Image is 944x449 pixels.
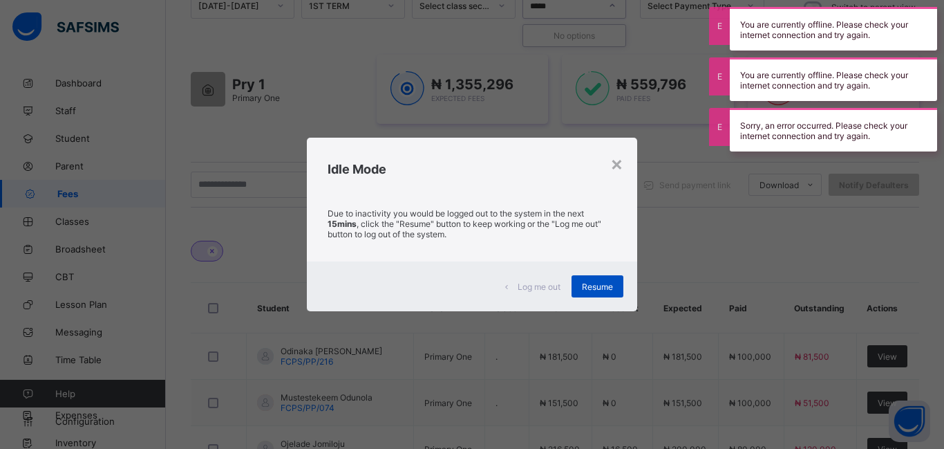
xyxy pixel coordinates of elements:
p: Due to inactivity you would be logged out to the system in the next , click the "Resume" button t... [328,208,616,239]
strong: 15mins [328,219,357,229]
div: × [610,152,623,175]
div: You are currently offline. Please check your internet connection and try again. [730,7,937,51]
h2: Idle Mode [328,162,616,176]
div: You are currently offline. Please check your internet connection and try again. [730,57,937,101]
div: Sorry, an error occurred. Please check your internet connection and try again. [730,108,937,152]
span: Resume [582,282,613,292]
span: Log me out [518,282,560,292]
